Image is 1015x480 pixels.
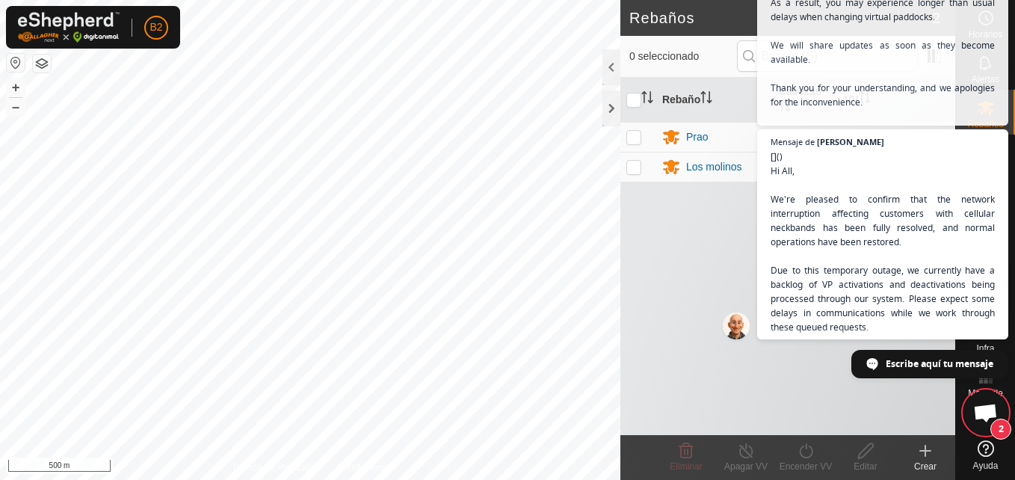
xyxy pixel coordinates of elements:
[771,150,995,448] span: []() Hi All, We're pleased to confirm that the network interruption affecting customers with cell...
[895,460,955,473] div: Crear
[716,460,776,473] div: Apagar VV
[960,389,1011,407] span: Mapa de Calor
[990,419,1011,440] span: 2
[817,138,884,146] span: [PERSON_NAME]
[33,55,51,73] button: Capas del Mapa
[149,19,162,35] span: B2
[7,54,25,72] button: Restablecer Mapa
[700,93,712,105] p-sorticon: Activar para ordenar
[836,460,895,473] div: Editar
[973,461,999,470] span: Ayuda
[737,40,918,72] input: Buscar (S)
[956,434,1015,476] a: Ayuda
[7,79,25,96] button: +
[629,49,737,64] span: 0 seleccionado
[7,98,25,116] button: –
[686,129,709,145] div: Prao
[337,461,387,474] a: Contáctenos
[886,351,993,377] span: Escribe aquí tu mensaje
[233,461,319,474] a: Política de Privacidad
[641,93,653,105] p-sorticon: Activar para ordenar
[629,9,932,27] h2: Rebaños
[18,12,120,43] img: Logo Gallagher
[686,159,742,175] div: Los molinos
[656,78,773,123] th: Rebaño
[771,138,815,146] span: Mensaje de
[963,390,1008,435] div: Chat abierto
[776,460,836,473] div: Encender VV
[670,461,702,472] span: Eliminar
